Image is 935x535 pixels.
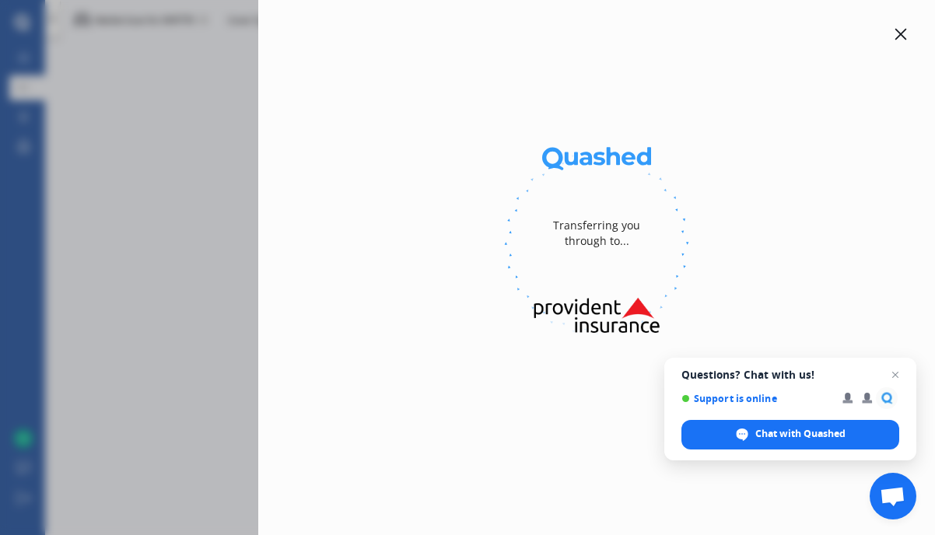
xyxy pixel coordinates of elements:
span: Chat with Quashed [681,420,899,449]
span: Support is online [681,393,832,404]
span: Chat with Quashed [755,427,846,441]
img: Provident.png [504,280,690,350]
span: Questions? Chat with us! [681,369,899,381]
a: Open chat [870,473,916,519]
div: Transferring you through to... [534,187,659,280]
